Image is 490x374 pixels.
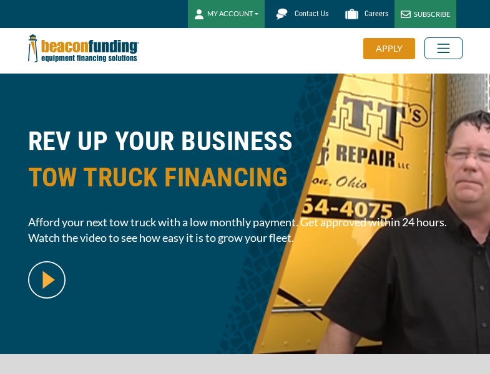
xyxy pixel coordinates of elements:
span: Contact Us [295,9,328,18]
img: Beacon Funding Careers [341,3,363,25]
img: Beacon Funding Corporation logo [28,28,139,69]
h1: REV UP YOUR BUSINESS [28,123,463,205]
a: Contact Us [265,3,335,25]
a: Careers [335,3,394,25]
div: APPLY [363,38,415,59]
span: Afford your next tow truck with a low monthly payment. Get approved within 24 hours. Watch the vi... [28,214,463,246]
img: Beacon Funding chat [271,3,293,25]
span: TOW TRUCK FINANCING [28,160,463,196]
img: video modal pop-up play button [28,261,66,299]
a: APPLY [363,38,424,59]
button: Toggle navigation [424,37,463,59]
span: Careers [365,9,388,18]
